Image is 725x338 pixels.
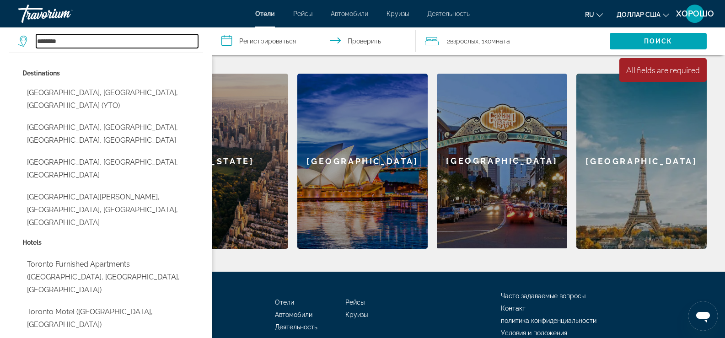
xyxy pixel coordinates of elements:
button: Выберите дату заезда и выезда [212,27,415,55]
div: [GEOGRAPHIC_DATA] [297,74,428,249]
a: Круизы [345,311,368,318]
a: Деятельность [275,323,317,331]
button: Изменить язык [585,8,603,21]
a: Условия и положения [501,329,567,337]
button: Select city: Toronto, New South Wales, Australia [22,154,203,184]
button: Select city: Toronto West - Pearson International Airport, Ontario, ON, Canada [22,188,203,231]
a: Травориум [18,2,110,26]
button: Select city: Toronto Entertainment District, Toronto, ON, Canada [22,119,203,149]
font: ru [585,11,594,18]
button: Путешественники: 2 взрослых, 0 детей [416,27,610,55]
div: [US_STATE] [158,74,288,249]
iframe: Кнопка для запуска окна сообщений [688,301,718,331]
a: Рейсы [293,10,312,17]
a: Отели [255,10,275,17]
button: Select hotel: Toronto Furnished Apartments (Toronto, ON, CA) [22,256,203,299]
button: Изменить валюту [617,8,669,21]
a: Автомобили [275,311,312,318]
div: [GEOGRAPHIC_DATA] [437,74,567,248]
a: Paris[GEOGRAPHIC_DATA] [576,74,707,249]
font: , 1 [478,38,484,45]
button: Select city: Toronto, ON, Canada (YTO) [22,84,203,114]
a: политика конфиденциальности [501,317,596,324]
a: Рейсы [345,299,365,306]
a: Деятельность [427,10,470,17]
a: New York[US_STATE] [158,74,288,249]
button: Поиск [610,33,707,49]
a: Контакт [501,305,526,312]
button: Select hotel: Toronto Motel (Hong Kong, HK) [22,303,203,333]
p: Hotel options [22,236,203,249]
font: взрослых [450,38,478,45]
font: 2 [447,38,450,45]
input: Поиск отеля [36,34,198,48]
a: Sydney[GEOGRAPHIC_DATA] [297,74,428,249]
font: доллар США [617,11,661,18]
a: Часто задаваемые вопросы [501,292,585,300]
div: [GEOGRAPHIC_DATA] [576,74,707,249]
a: San Diego[GEOGRAPHIC_DATA] [437,74,567,249]
a: Автомобили [331,10,368,17]
a: Отели [275,299,294,306]
p: City options [22,67,203,80]
button: Меню пользователя [683,4,707,23]
a: Круизы [387,10,409,17]
div: All fields are required [626,65,700,75]
font: ХОРОШО [676,9,714,18]
font: Поиск [644,38,673,45]
font: комната [484,38,510,45]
